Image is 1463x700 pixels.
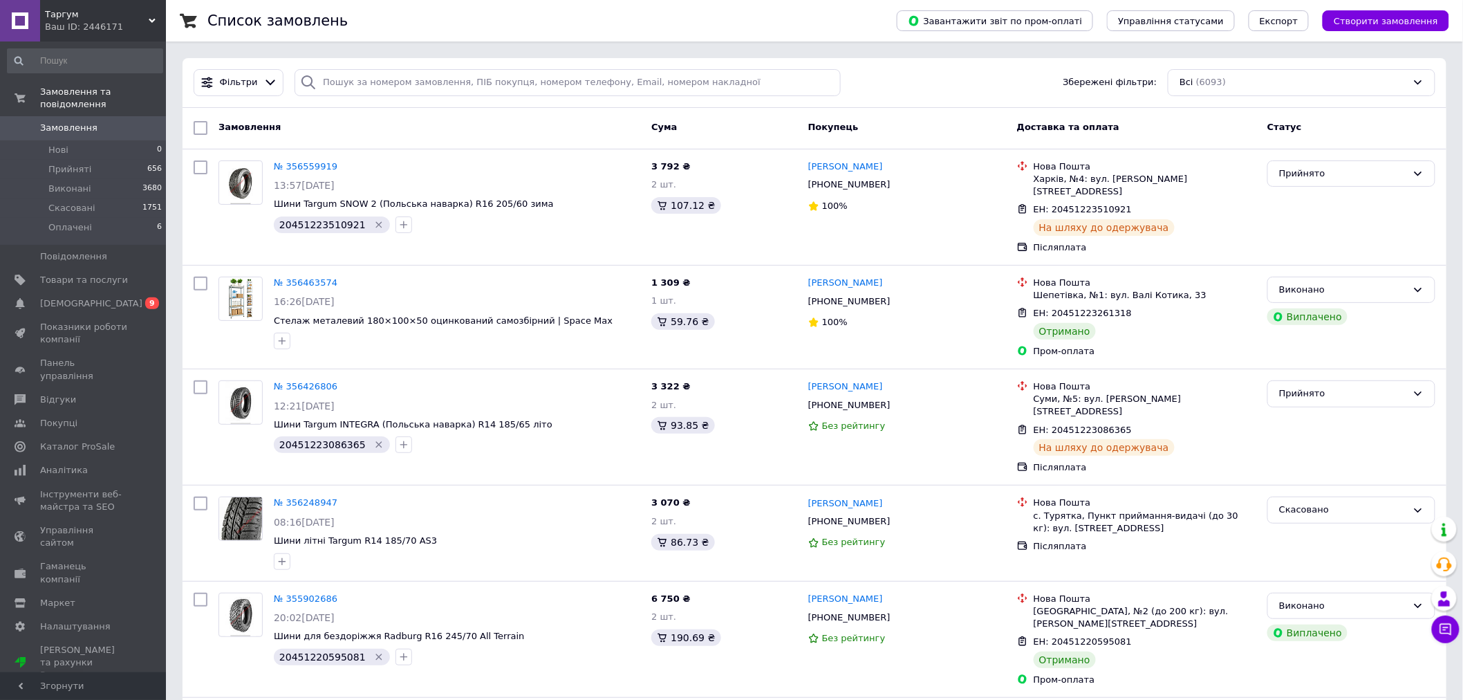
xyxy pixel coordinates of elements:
span: Замовлення та повідомлення [40,86,166,111]
span: 3 792 ₴ [651,161,690,172]
div: Виконано [1279,283,1407,297]
a: Фото товару [218,277,263,321]
span: 16:26[DATE] [274,296,335,307]
span: Відгуки [40,394,76,406]
span: Виконані [48,183,91,195]
div: Нова Пошта [1034,380,1256,393]
button: Управління статусами [1107,10,1235,31]
span: Всі [1180,76,1193,89]
div: Суми, №5: вул. [PERSON_NAME][STREET_ADDRESS] [1034,393,1256,418]
span: ЕН: 20451223261318 [1034,308,1132,318]
span: Замовлення [40,122,97,134]
a: [PERSON_NAME] [808,160,883,174]
a: Шини Targum INTEGRA (Польська наварка) R14 185/65 літо [274,419,552,430]
div: с. Турятка, Пункт приймання-видачі (до 30 кг): вул. [STREET_ADDRESS] [1034,510,1256,535]
div: Прийнято [1279,387,1407,401]
span: 12:21[DATE] [274,400,335,412]
span: [DEMOGRAPHIC_DATA] [40,297,142,310]
span: Без рейтингу [822,421,886,431]
a: № 355902686 [274,593,337,604]
span: 6 750 ₴ [651,593,690,604]
div: Пром-оплата [1034,674,1256,686]
div: [PHONE_NUMBER] [805,396,893,414]
a: Шини для бездоріжжя Radburg R16 245/70 All Terrain [274,631,525,641]
span: 2 шт. [651,400,676,410]
div: Виплачено [1267,625,1348,641]
span: (6093) [1196,77,1226,87]
div: Післяплата [1034,461,1256,474]
button: Завантажити звіт по пром-оплаті [897,10,1093,31]
span: 1751 [142,202,162,214]
span: Скасовані [48,202,95,214]
div: На шляху до одержувача [1034,439,1175,456]
div: Скасовано [1279,503,1407,517]
span: Панель управління [40,357,128,382]
a: Фото товару [218,497,263,541]
span: Повідомлення [40,250,107,263]
span: 13:57[DATE] [274,180,335,191]
a: [PERSON_NAME] [808,497,883,510]
span: 1 шт. [651,295,676,306]
div: Нова Пошта [1034,593,1256,605]
svg: Видалити мітку [373,439,384,450]
a: № 356559919 [274,161,337,172]
h1: Список замовлень [207,12,348,29]
div: Отримано [1034,652,1096,668]
span: 20451223086365 [279,439,366,450]
span: Фільтри [220,76,258,89]
span: 3680 [142,183,162,195]
div: [PHONE_NUMBER] [805,293,893,311]
span: Збережені фільтри: [1063,76,1157,89]
span: 3 322 ₴ [651,381,690,392]
a: № 356248947 [274,497,337,508]
a: [PERSON_NAME] [808,380,883,394]
span: 2 шт. [651,516,676,526]
span: Без рейтингу [822,537,886,547]
div: 59.76 ₴ [651,313,714,330]
span: Замовлення [218,122,281,132]
span: Створити замовлення [1334,16,1438,26]
span: Доставка та оплата [1017,122,1119,132]
a: [PERSON_NAME] [808,277,883,290]
div: Харків, №4: вул. [PERSON_NAME][STREET_ADDRESS] [1034,173,1256,198]
div: Prom топ [40,669,128,681]
span: Таргум [45,8,149,21]
div: Нова Пошта [1034,497,1256,509]
div: Виконано [1279,599,1407,614]
a: № 356463574 [274,277,337,288]
span: 0 [157,144,162,156]
span: Налаштування [40,620,111,633]
img: Фото товару [226,381,254,424]
span: Статус [1267,122,1302,132]
span: Управління статусами [1118,16,1224,26]
span: Без рейтингу [822,633,886,643]
a: № 356426806 [274,381,337,392]
span: Завантажити звіт по пром-оплаті [908,15,1082,27]
span: 3 070 ₴ [651,497,690,508]
a: Стелаж металевий 180×100×50 оцинкований самозбірний | Space Max [274,315,613,326]
div: [PHONE_NUMBER] [805,513,893,531]
input: Пошук [7,48,163,73]
span: Показники роботи компанії [40,321,128,346]
span: Аналітика [40,464,88,477]
span: Оплачені [48,221,92,234]
a: Створити замовлення [1309,15,1449,26]
span: Експорт [1260,16,1298,26]
svg: Видалити мітку [373,219,384,230]
div: Післяплата [1034,241,1256,254]
span: 1 309 ₴ [651,277,690,288]
div: Пром-оплата [1034,345,1256,358]
span: [PERSON_NAME] та рахунки [40,644,128,682]
span: Інструменти веб-майстра та SEO [40,488,128,513]
span: 2 шт. [651,611,676,622]
span: Товари та послуги [40,274,128,286]
span: Гаманець компанії [40,560,128,585]
button: Чат з покупцем [1432,616,1460,643]
button: Створити замовлення [1323,10,1449,31]
span: Покупці [40,417,77,430]
span: Покупець [808,122,859,132]
span: Шини Targum SNOW 2 (Польська наварка) R16 205/60 зима [274,199,554,209]
span: Каталог ProSale [40,441,115,453]
div: Нова Пошта [1034,277,1256,289]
